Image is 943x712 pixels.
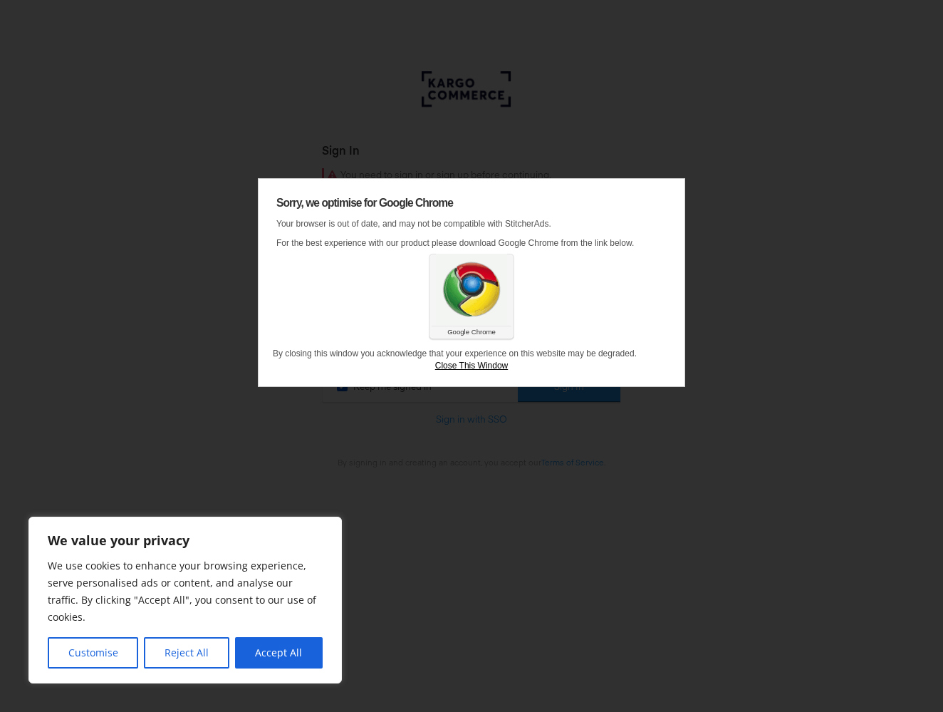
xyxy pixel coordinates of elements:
[273,341,670,360] p: By closing this window you acknowledge that your experience on this website may be degraded.
[48,557,323,626] p: We use cookies to enhance your browsing experience, serve personalised ads or content, and analys...
[447,328,496,336] a: Google Chrome
[48,532,323,549] p: We value your privacy
[273,215,670,234] p: Your browser is out of date, and may not be compatible with StitcherAds.
[235,637,323,669] button: Accept All
[273,193,670,209] h1: Sorry, we optimise for Google Chrome
[273,234,670,253] p: For the best experience with our product please download Google Chrome from the link below.
[273,360,670,372] a: Close This Window
[144,637,229,669] button: Reject All
[48,637,138,669] button: Customise
[28,517,342,683] div: We value your privacy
